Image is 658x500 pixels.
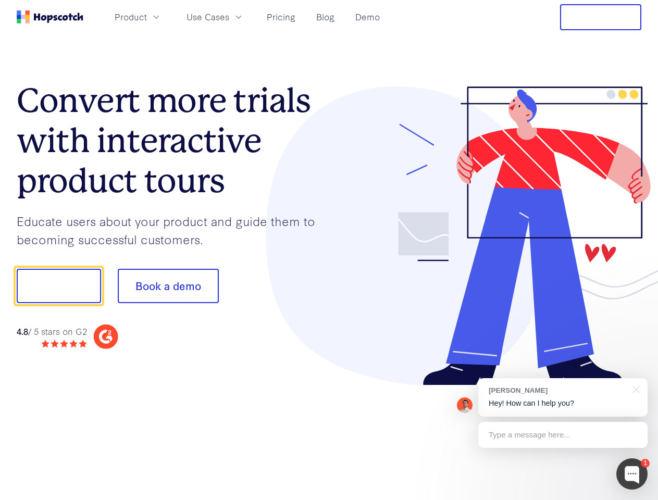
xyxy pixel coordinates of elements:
button: Book a demo [118,269,219,303]
strong: 4.8 [17,325,28,337]
button: Show me! [17,269,101,303]
button: Use Cases [180,8,250,26]
span: Use Cases [187,10,229,23]
div: [PERSON_NAME] [489,385,627,395]
img: Mark Spera [457,397,473,413]
a: Home [17,10,83,23]
button: Product [108,8,168,26]
p: Hey! How can I help you? [489,398,637,409]
div: Type a message here... [478,422,648,448]
p: Educate users about your product and guide them to becoming successful customers. [17,212,329,248]
span: Product [115,10,147,23]
a: Blog [312,8,339,26]
h1: Convert more trials with interactive product tours [17,81,329,201]
button: Free Trial [560,4,641,30]
div: / 5 stars on G2 [17,325,87,338]
div: 1 [641,459,650,468]
a: Demo [351,8,384,26]
a: Pricing [263,8,300,26]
